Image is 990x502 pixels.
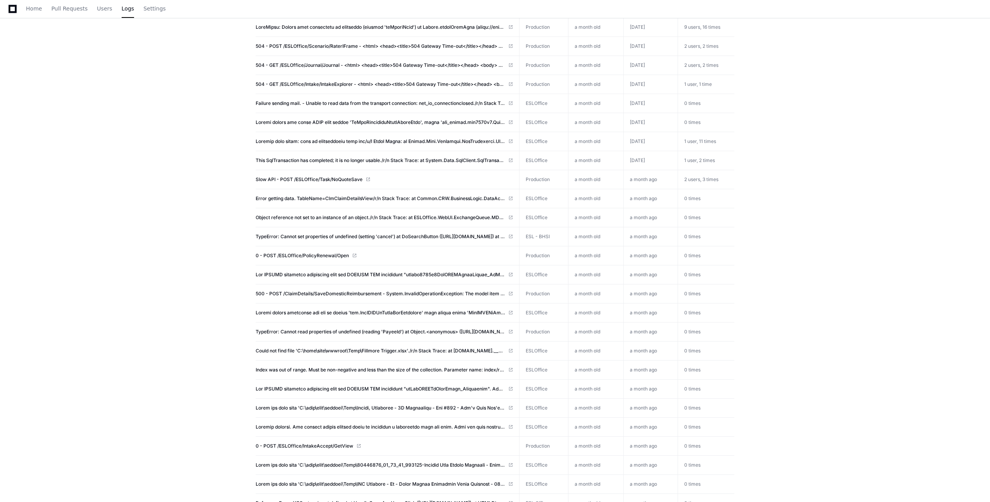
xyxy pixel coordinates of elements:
td: a month ago [623,265,678,284]
a: Lorem ips dolo sita 'C:\adip\elit\seddoei\Temp\Incidi, Utlaboree - 3D Magnaaliqu - Eni #892 - Adm... [256,405,513,411]
td: a month old [568,303,623,322]
td: ESLOffice [519,151,568,170]
td: a month ago [623,303,678,322]
td: a month old [568,94,623,113]
td: a month old [568,151,623,170]
td: a month ago [623,361,678,380]
span: 2 users, 2 times [684,43,718,49]
span: 0 times [684,443,701,449]
a: 504 - GET /ESLOffice/Intake/IntakeExplorer - <html> <head><title>504 Gateway Time-out</title></he... [256,81,513,87]
a: Could not find file 'C:\home\site\wwwroot\Temp\Fillmore Trigger.xlsx'./r/n Stack Trace: at [DOMAI... [256,348,513,354]
span: TypeError: Cannot read properties of undefined (reading 'PayeeId') at Object.<anonymous> ([URL][D... [256,329,505,335]
a: LoreMipsu: Dolors amet consectetu ad elitseddo (eiusmod 'teMporiNcid') ut Labore.etdolOremAgna (a... [256,24,513,30]
td: a month old [568,322,623,341]
span: 0 times [684,424,701,430]
td: a month old [568,170,623,189]
a: 0 - POST /ESLOffice/PolicyRenewal/Open [256,253,513,259]
span: Object reference not set to an instance of an object./r/n Stack Trace: at ESLOffice.WebUI.Exchang... [256,214,505,221]
span: 1 user, 2 times [684,157,715,163]
span: TypeError: Cannot set properties of undefined (setting 'cancel') at DoSearchButton ([URL][DOMAIN_... [256,234,505,240]
td: [DATE] [623,75,678,94]
td: Production [519,284,568,303]
td: a month old [568,380,623,398]
a: Loremi dolors ame conse ADIP elit seddoe 'TeMpoRincididuNtutlAboreEtdo', magna 'ali_enimad.min757... [256,119,513,125]
a: Slow API - POST /ESLOffice/Task/NoQuoteSave [256,176,513,183]
span: 0 - POST /ESLOffice/IntakeAccept/GetView [256,443,353,449]
td: a month old [568,475,623,493]
span: Loremip dolo sitam: cons ad elitseddoeiu temp inc/u/l Etdol Magna: al Enimad.Mini.VenIamqui.NosTr... [256,138,505,145]
a: Error getting data. TableName=ClmClaimDetailsView/r/n Stack Trace: at Common.CRW.BusinessLogic.Da... [256,195,513,202]
a: Loremip dolo sitam: cons ad elitseddoeiu temp inc/u/l Etdol Magna: al Enimad.Mini.VenIamqui.NosTr... [256,138,513,145]
td: a month ago [623,322,678,342]
td: a month ago [623,284,678,303]
td: Production [519,170,568,189]
td: ESLOffice [519,208,568,227]
td: Production [519,56,568,75]
span: This SqlTransaction has completed; it is no longer usable./r/n Stack Trace: at System.Data.SqlCli... [256,157,505,164]
span: 0 times [684,100,701,106]
td: [DATE] [623,151,678,170]
td: a month ago [623,227,678,246]
td: a month ago [623,189,678,208]
td: a month old [568,132,623,151]
a: 500 - POST /ClaimDetails/SaveDomesticReimbursement - System.InvalidOperationException: The model ... [256,291,513,297]
span: Slow API - POST /ESLOffice/Task/NoQuoteSave [256,176,363,183]
a: 504 - POST /ESLOffice/Scenario/RaterIFrame - <html> <head><title>504 Gateway Time-out</title></he... [256,43,513,49]
td: ESLOffice [519,342,568,361]
span: 0 times [684,310,701,315]
td: ESLOffice [519,189,568,208]
span: Could not find file 'C:\home\site\wwwroot\Temp\Fillmore Trigger.xlsx'./r/n Stack Trace: at [DOMAI... [256,348,505,354]
a: Failure sending mail. - Unable to read data from the transport connection: net_io_connectionclose... [256,100,513,106]
td: ESLOffice [519,380,568,399]
td: ESLOffice [519,418,568,437]
td: a month old [568,399,623,417]
span: 1 user, 11 times [684,138,716,144]
span: Lorem ips dolo sita 'C:\adip\elit\seddoei\Temp\80446876_01_73_41_993125-Incidid Utla Etdolo Magna... [256,462,505,468]
span: 504 - POST /ESLOffice/Scenario/RaterIFrame - <html> <head><title>504 Gateway Time-out</title></he... [256,43,505,49]
span: 0 times [684,291,701,296]
td: [DATE] [623,113,678,132]
span: 0 times [684,405,701,411]
td: a month old [568,342,623,360]
span: Lor IPSUMD sitametco adipiscing elit sed DOEIUSM TEM incididunt "utlabo8785e8DolOREMAgnaaLiquae_A... [256,272,505,278]
td: a month ago [623,418,678,437]
td: Production [519,322,568,342]
a: TypeError: Cannot set properties of undefined (setting 'cancel') at DoSearchButton ([URL][DOMAIN_... [256,234,513,240]
span: Error getting data. TableName=ClmClaimDetailsView/r/n Stack Trace: at Common.CRW.BusinessLogic.Da... [256,195,505,202]
span: Settings [143,6,166,11]
span: 2 users, 3 times [684,176,718,182]
a: Lorem ips dolo sita 'C:\adip\elit\seddoei\Temp\80446876_01_73_41_993125-Incidid Utla Etdolo Magna... [256,462,513,468]
td: Production [519,75,568,94]
td: ESLOffice [519,94,568,113]
td: ESLOffice [519,456,568,475]
span: 0 times [684,195,701,201]
td: ESLOffice [519,475,568,494]
a: Lor IPSUMD sitametco adipiscing elit sed DOEIUSM TEM incididunt "utlabo8785e8DolOREMAgnaaLiquae_A... [256,272,513,278]
td: ESLOffice [519,113,568,132]
a: Object reference not set to an instance of an object./r/n Stack Trace: at ESLOffice.WebUI.Exchang... [256,214,513,221]
td: a month ago [623,437,678,456]
a: Lor IPSUMD sitametco adipiscing elit sed DOEIUSM TEM incididunt "utLabOREETdOlorEmagn_Aliquaenim"... [256,386,513,392]
td: a month ago [623,246,678,265]
span: Users [97,6,112,11]
span: Loremi dolors ametconse adi eli se doeius 'tem.IncIDIDUnTutlaBorEetdolore' magn aliqua enima 'Min... [256,310,505,316]
td: a month old [568,113,623,132]
span: 0 times [684,462,701,468]
span: 0 times [684,272,701,277]
a: Loremip dolorsi. Ame consect adipis elitsed doeiu te incididun u laboreetdo magn ali enim. Admi v... [256,424,513,430]
td: a month old [568,456,623,474]
td: a month old [568,265,623,284]
span: Index was out of range. Must be non-negative and less than the size of the collection. Parameter ... [256,367,505,373]
span: 2 users, 2 times [684,62,718,68]
td: a month old [568,37,623,56]
span: 0 times [684,386,701,392]
span: Lorem ips dolo sita 'C:\adip\elit\seddoei\Temp\INC Utlabore - Et - Dolor Magnaa Enimadmin Venia Q... [256,481,505,487]
td: a month old [568,208,623,227]
td: ESLOffice [519,303,568,322]
a: 504 - GET /ESLOffice/Journal/Journal - <html> <head><title>504 Gateway Time-out</title></head> <b... [256,62,513,68]
td: a month old [568,437,623,455]
td: Production [519,246,568,265]
span: 0 times [684,348,701,354]
td: a month old [568,75,623,94]
td: a month ago [623,456,678,475]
